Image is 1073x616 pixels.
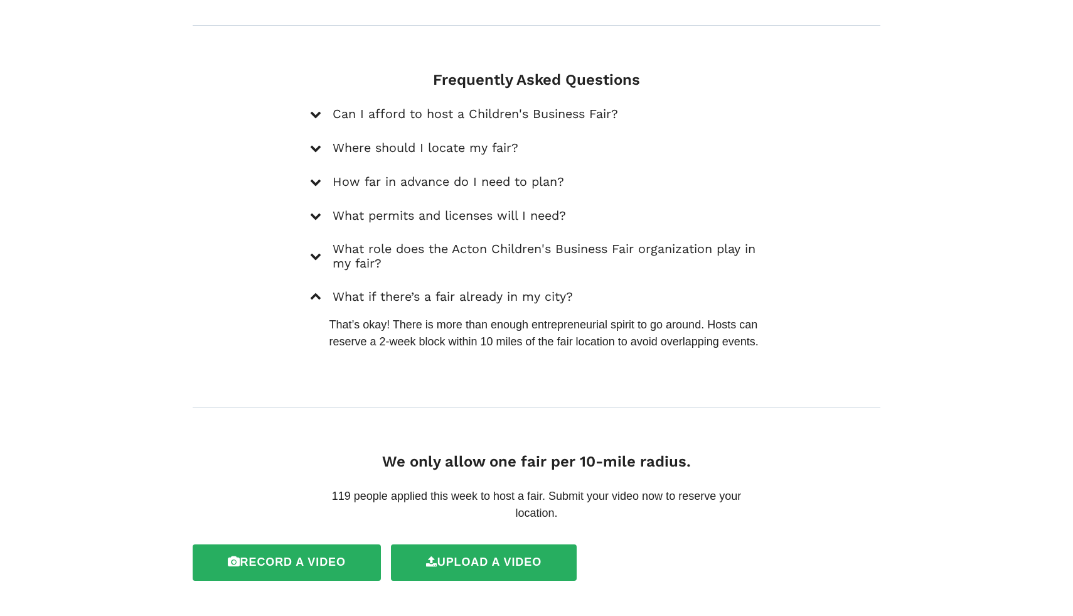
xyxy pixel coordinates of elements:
label: Upload a video [391,544,577,581]
h5: How far in advance do I need to plan? [333,175,564,190]
label: Record a video [193,544,381,581]
h5: Where should I locate my fair? [333,141,518,156]
h5: What permits and licenses will I need? [333,208,566,224]
p: That’s okay! There is more than enough entrepreneurial spirit to go around. Hosts can reserve a 2... [329,316,762,350]
h5: Can I afford to host a Children's Business Fair? [333,107,618,122]
h4: We only allow one fair per 10-mile radius. [310,453,762,471]
p: 119 people applied this week to host a fair. Submit your video now to reserve your location. [310,488,762,522]
h4: Frequently Asked Questions [310,71,762,89]
h5: What if there’s a fair already in my city? [333,289,573,305]
h5: What role does the Acton Children's Business Fair organization play in my fair? [333,242,762,272]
